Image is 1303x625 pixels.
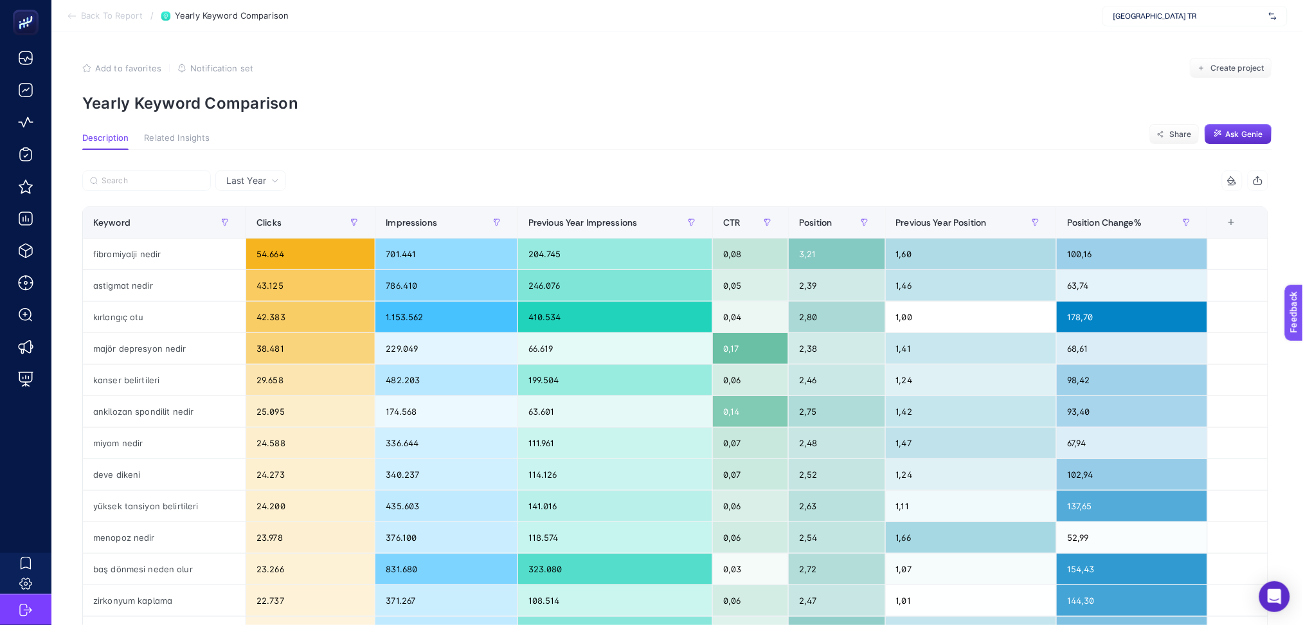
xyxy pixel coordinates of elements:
div: 29.658 [246,365,375,395]
div: kanser belirtileri [83,365,246,395]
span: Create project [1210,63,1264,73]
div: ankilozan spondilit nedir [83,396,246,427]
div: 336.644 [375,428,517,458]
button: Ask Genie [1205,124,1272,145]
div: 1,60 [886,239,1057,269]
div: 141.016 [518,491,712,521]
span: Feedback [8,4,49,14]
div: 1,00 [886,302,1057,332]
div: menopoz nedir [83,522,246,553]
div: 1,24 [886,459,1057,490]
span: Share [1169,129,1192,140]
button: Description [82,133,129,150]
div: 2,54 [789,522,885,553]
div: 0,14 [713,396,788,427]
div: 0,04 [713,302,788,332]
div: 102,94 [1057,459,1207,490]
div: 2,75 [789,396,885,427]
div: 701.441 [375,239,517,269]
div: 98,42 [1057,365,1207,395]
p: Yearly Keyword Comparison [82,94,1272,113]
div: 108.514 [518,585,712,616]
div: 118.574 [518,522,712,553]
div: 178,70 [1057,302,1207,332]
button: Add to favorites [82,63,161,73]
div: 2,39 [789,270,885,301]
div: 154,43 [1057,554,1207,584]
div: kırlangıç otu [83,302,246,332]
div: 100,16 [1057,239,1207,269]
div: 2,38 [789,333,885,364]
div: 22.737 [246,585,375,616]
div: 786.410 [375,270,517,301]
div: 0,07 [713,459,788,490]
div: 1,01 [886,585,1057,616]
div: 3,21 [789,239,885,269]
span: CTR [723,217,740,228]
div: 0,08 [713,239,788,269]
div: 204.745 [518,239,712,269]
div: miyom nedir [83,428,246,458]
div: 114.126 [518,459,712,490]
div: 199.504 [518,365,712,395]
div: baş dönmesi neden olur [83,554,246,584]
div: yüksek tansiyon belirtileri [83,491,246,521]
div: 8 items selected [1218,217,1228,246]
div: 323.080 [518,554,712,584]
div: astigmat nedir [83,270,246,301]
div: 111.961 [518,428,712,458]
div: 23.266 [246,554,375,584]
div: 24.588 [246,428,375,458]
div: 43.125 [246,270,375,301]
span: Description [82,133,129,143]
button: Share [1149,124,1200,145]
button: Related Insights [144,133,210,150]
div: 93,40 [1057,396,1207,427]
div: + [1219,217,1244,228]
div: 0,05 [713,270,788,301]
span: Clicks [256,217,282,228]
div: 371.267 [375,585,517,616]
div: 1,42 [886,396,1057,427]
div: 410.534 [518,302,712,332]
div: majör depresyon nedir [83,333,246,364]
div: 25.095 [246,396,375,427]
div: 63.601 [518,396,712,427]
div: 66.619 [518,333,712,364]
div: 0,03 [713,554,788,584]
div: 67,94 [1057,428,1207,458]
div: 1,24 [886,365,1057,395]
span: Last Year [226,174,266,187]
div: 24.273 [246,459,375,490]
div: 831.680 [375,554,517,584]
div: 174.568 [375,396,517,427]
span: Keyword [93,217,130,228]
span: Back To Report [81,11,143,21]
span: Related Insights [144,133,210,143]
span: [GEOGRAPHIC_DATA] TR [1113,11,1264,21]
div: deve dikeni [83,459,246,490]
div: 482.203 [375,365,517,395]
div: 1.153.562 [375,302,517,332]
div: 0,06 [713,491,788,521]
div: 1,11 [886,491,1057,521]
div: 1,07 [886,554,1057,584]
button: Notification set [177,63,253,73]
div: 2,52 [789,459,885,490]
div: 1,66 [886,522,1057,553]
div: 246.076 [518,270,712,301]
div: 63,74 [1057,270,1207,301]
span: Previous Year Impressions [528,217,638,228]
div: 2,47 [789,585,885,616]
div: 1,41 [886,333,1057,364]
div: fibromiyalji nedir [83,239,246,269]
div: 1,47 [886,428,1057,458]
span: Yearly Keyword Comparison [175,11,289,21]
div: 229.049 [375,333,517,364]
div: 0,06 [713,522,788,553]
div: 23.978 [246,522,375,553]
div: 2,46 [789,365,885,395]
span: / [150,10,154,21]
div: Open Intercom Messenger [1259,581,1290,612]
span: Previous Year Position [896,217,987,228]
